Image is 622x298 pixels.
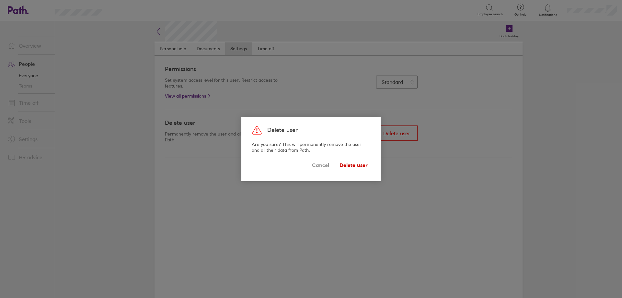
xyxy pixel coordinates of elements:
[312,160,329,171] span: Cancel
[267,127,298,134] span: Delete user
[252,141,370,153] p: Are you sure? This will permanently remove the user and all their data from Path.
[337,158,370,173] button: Delete user
[340,160,368,171] span: Delete user
[309,158,332,173] button: Cancel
